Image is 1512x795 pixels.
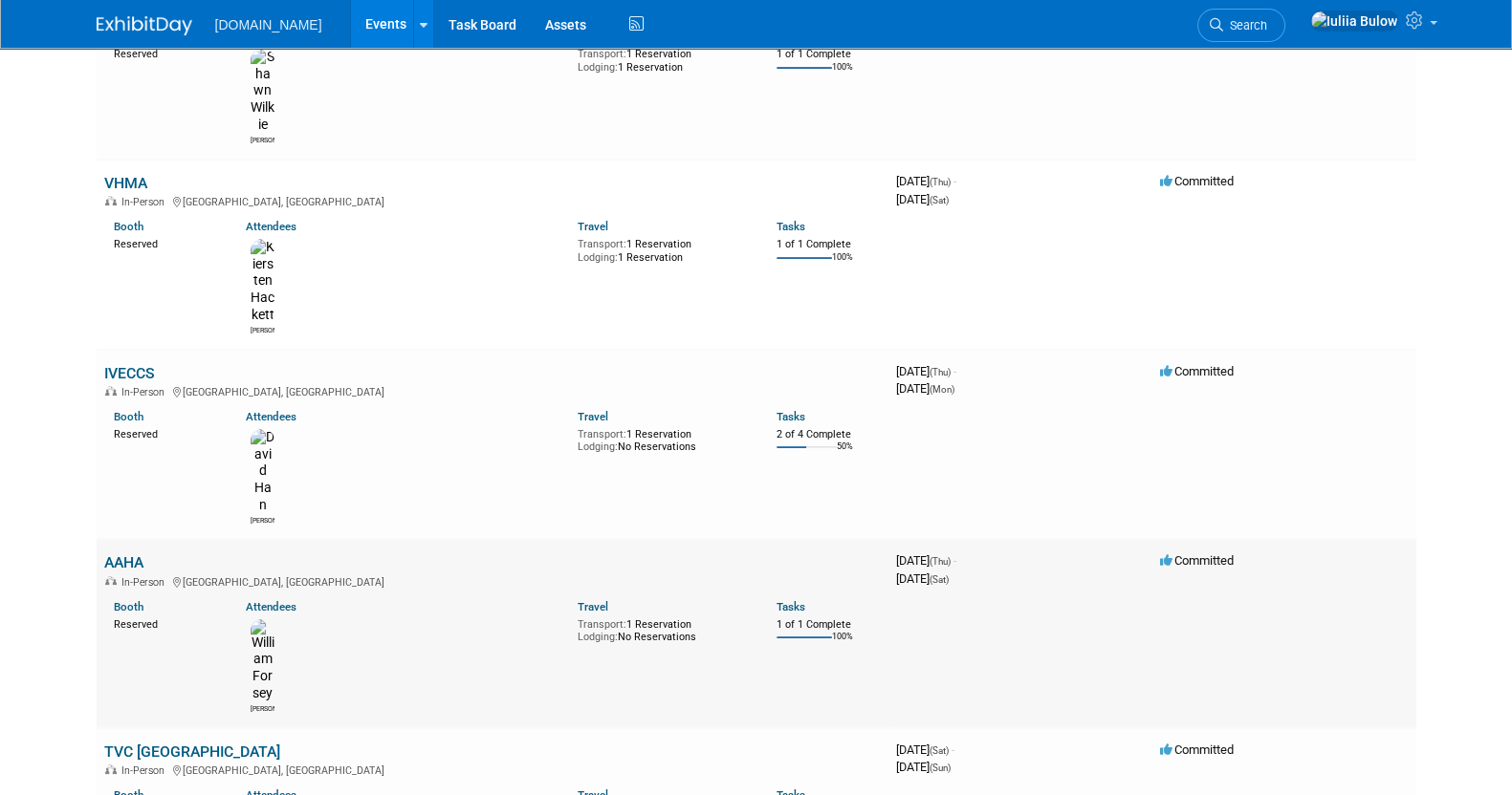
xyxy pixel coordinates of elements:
a: Travel [578,410,608,423]
td: 50% [837,441,853,467]
img: William Forsey [251,619,274,702]
span: - [952,742,954,757]
div: 1 of 1 Complete [777,238,881,251]
div: [GEOGRAPHIC_DATA], [GEOGRAPHIC_DATA] [104,573,881,589]
a: VHMA [104,174,147,192]
span: In-Person [121,576,170,589]
td: 100% [832,632,853,657]
div: Kiersten Hackett [251,324,274,335]
div: 1 Reservation 1 Reservation [578,234,748,264]
span: Lodging: [578,251,618,264]
div: 1 of 1 Complete [777,618,881,632]
span: Lodging: [578,440,618,453]
span: - [953,553,956,568]
span: [DATE] [896,571,949,586]
div: Reserved [114,234,218,251]
span: - [953,174,956,188]
a: Travel [578,220,608,233]
div: 1 Reservation 1 Reservation [578,44,748,74]
span: (Mon) [930,384,954,395]
img: David Han [251,429,274,514]
a: Tasks [777,600,805,613]
span: [DATE] [896,553,956,568]
span: Committed [1160,364,1234,378]
div: William Forsey [251,702,274,714]
a: Search [1197,9,1285,42]
span: (Sat) [930,195,949,205]
span: Lodging: [578,61,618,74]
span: (Sat) [930,745,949,756]
span: [DATE] [896,760,951,774]
span: Committed [1160,174,1234,188]
span: [DATE] [896,381,954,396]
span: [DATE] [896,192,949,206]
span: In-Person [121,196,170,208]
span: Transport: [578,238,626,250]
span: [DOMAIN_NAME] [215,17,322,32]
span: (Thu) [930,177,951,187]
a: Travel [578,600,608,613]
a: Attendees [246,410,296,423]
a: Tasks [777,410,805,423]
span: Committed [1160,553,1234,568]
div: [GEOGRAPHIC_DATA], [GEOGRAPHIC_DATA] [104,762,881,777]
img: In-Person Event [105,386,117,396]
span: Lodging: [578,631,618,643]
img: In-Person Event [105,196,117,205]
div: Reserved [114,424,218,441]
a: Attendees [246,220,296,233]
span: Transport: [578,48,626,60]
a: Attendees [246,600,296,613]
img: Iuliia Bulow [1310,11,1398,32]
img: ExhibitDay [97,16,192,35]
a: IVECCS [104,364,155,382]
td: 100% [832,252,853,278]
span: - [953,364,956,378]
span: In-Person [121,386,170,398]
span: Search [1223,18,1267,32]
div: [GEOGRAPHIC_DATA], [GEOGRAPHIC_DATA] [104,193,881,208]
span: (Thu) [930,367,951,377]
td: 100% [832,62,853,88]
div: David Han [251,514,274,526]
img: In-Person Event [105,576,117,586]
span: [DATE] [896,742,954,757]
div: 1 Reservation No Reservations [578,424,748,454]
div: Reserved [114,614,218,632]
a: Booth [114,410,143,423]
img: Shawn Wilkie [251,49,274,134]
a: AAHA [104,553,143,571]
div: 1 Reservation No Reservations [578,614,748,644]
span: Committed [1160,742,1234,757]
div: [GEOGRAPHIC_DATA], [GEOGRAPHIC_DATA] [104,383,881,398]
span: [DATE] [896,364,956,378]
a: TVC [GEOGRAPHIC_DATA] [104,742,280,761]
div: Reserved [114,44,218,61]
img: Kiersten Hackett [251,239,274,324]
span: (Sun) [930,763,951,773]
div: Shawn Wilkie [251,134,274,145]
a: Booth [114,600,143,613]
span: In-Person [121,764,170,777]
div: 2 of 4 Complete [777,428,881,441]
span: (Thu) [930,556,951,567]
a: Booth [114,220,143,233]
span: (Sat) [930,574,949,585]
span: Transport: [578,618,626,631]
div: 1 of 1 Complete [777,48,881,61]
a: Tasks [777,220,805,233]
span: Transport: [578,428,626,440]
span: [DATE] [896,174,956,188]
img: In-Person Event [105,764,117,774]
